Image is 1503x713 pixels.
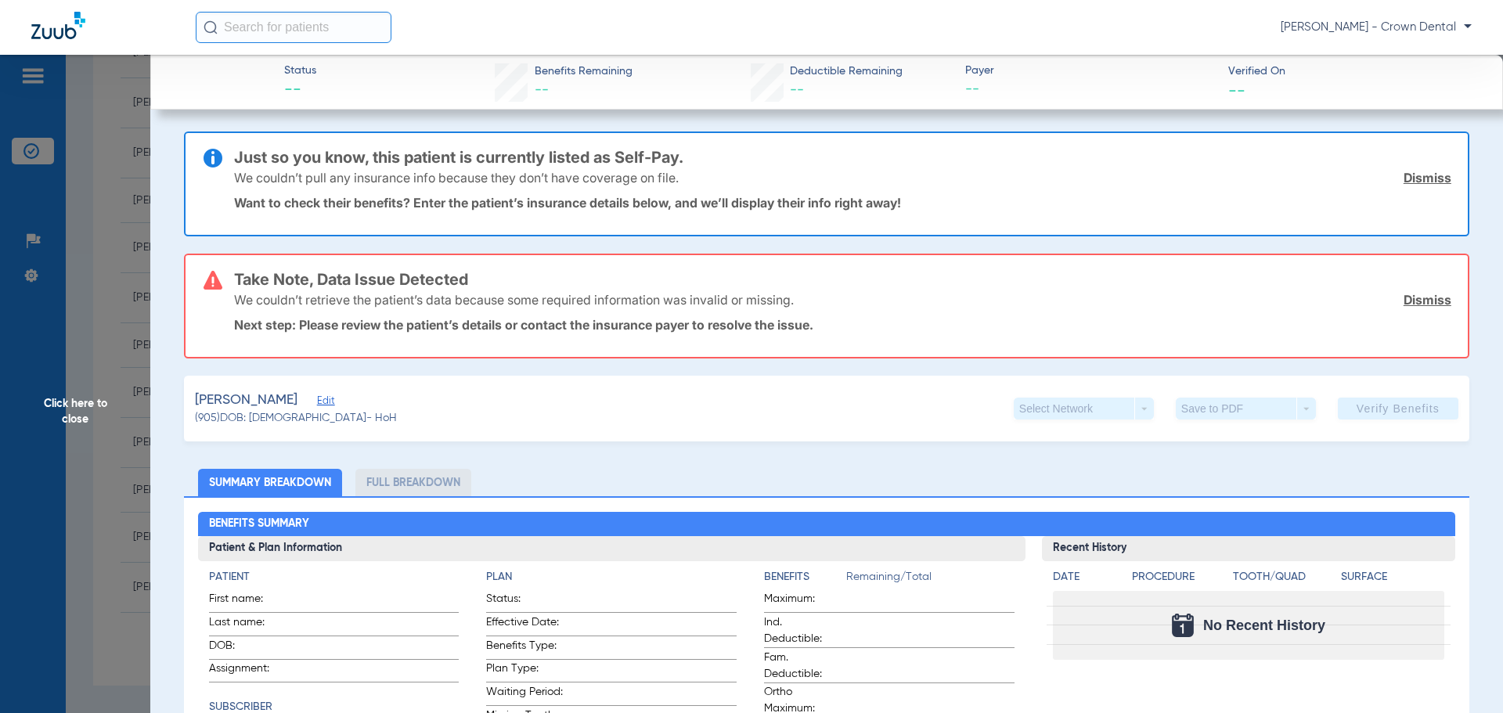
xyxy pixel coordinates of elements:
span: Remaining/Total [846,569,1015,591]
img: Search Icon [204,20,218,34]
span: -- [535,83,549,97]
app-breakdown-title: Date [1053,569,1119,591]
h4: Date [1053,569,1119,585]
app-breakdown-title: Procedure [1132,569,1227,591]
app-breakdown-title: Benefits [764,569,846,591]
img: Zuub Logo [31,12,85,39]
p: Want to check their benefits? Enter the patient’s insurance details below, and we’ll display thei... [234,195,1451,211]
span: Fam. Deductible: [764,650,841,682]
span: [PERSON_NAME] [195,391,297,410]
h3: Recent History [1042,536,1456,561]
span: Maximum: [764,591,841,612]
span: No Recent History [1203,618,1325,633]
h3: Take Note, Data Issue Detected [234,272,1451,287]
span: Verified On [1228,63,1478,80]
app-breakdown-title: Surface [1341,569,1444,591]
span: Ind. Deductible: [764,614,841,647]
span: Edit [317,395,331,410]
span: Status: [486,591,563,612]
h4: Plan [486,569,737,585]
span: (905) DOB: [DEMOGRAPHIC_DATA] - HoH [195,410,397,427]
h4: Surface [1341,569,1444,585]
h2: Benefits Summary [198,512,1456,537]
h4: Benefits [764,569,846,585]
span: -- [790,83,804,97]
p: We couldn’t retrieve the patient’s data because some required information was invalid or missing. [234,292,794,308]
span: Deductible Remaining [790,63,903,80]
span: Status [284,63,316,79]
p: We couldn’t pull any insurance info because they don’t have coverage on file. [234,170,679,185]
span: DOB: [209,638,286,659]
span: First name: [209,591,286,612]
span: Assignment: [209,661,286,682]
img: error-icon [204,271,222,290]
span: Last name: [209,614,286,636]
span: -- [965,80,1215,99]
a: Dismiss [1404,170,1451,185]
span: Plan Type: [486,661,563,682]
iframe: Chat Widget [1425,638,1503,713]
h3: Just so you know, this patient is currently listed as Self-Pay. [234,149,1451,165]
input: Search for patients [196,12,391,43]
span: Waiting Period: [486,684,563,705]
span: -- [1228,81,1245,98]
h4: Procedure [1132,569,1227,585]
span: -- [284,80,316,102]
a: Dismiss [1404,292,1451,308]
img: info-icon [204,149,222,167]
span: [PERSON_NAME] - Crown Dental [1281,20,1472,35]
p: Next step: Please review the patient’s details or contact the insurance payer to resolve the issue. [234,317,1451,333]
h3: Patient & Plan Information [198,536,1025,561]
span: Benefits Remaining [535,63,633,80]
li: Summary Breakdown [198,469,342,496]
img: Calendar [1172,614,1194,637]
h4: Tooth/Quad [1233,569,1336,585]
h4: Patient [209,569,460,585]
li: Full Breakdown [355,469,471,496]
span: Benefits Type: [486,638,563,659]
span: Payer [965,63,1215,79]
app-breakdown-title: Tooth/Quad [1233,569,1336,591]
span: Effective Date: [486,614,563,636]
